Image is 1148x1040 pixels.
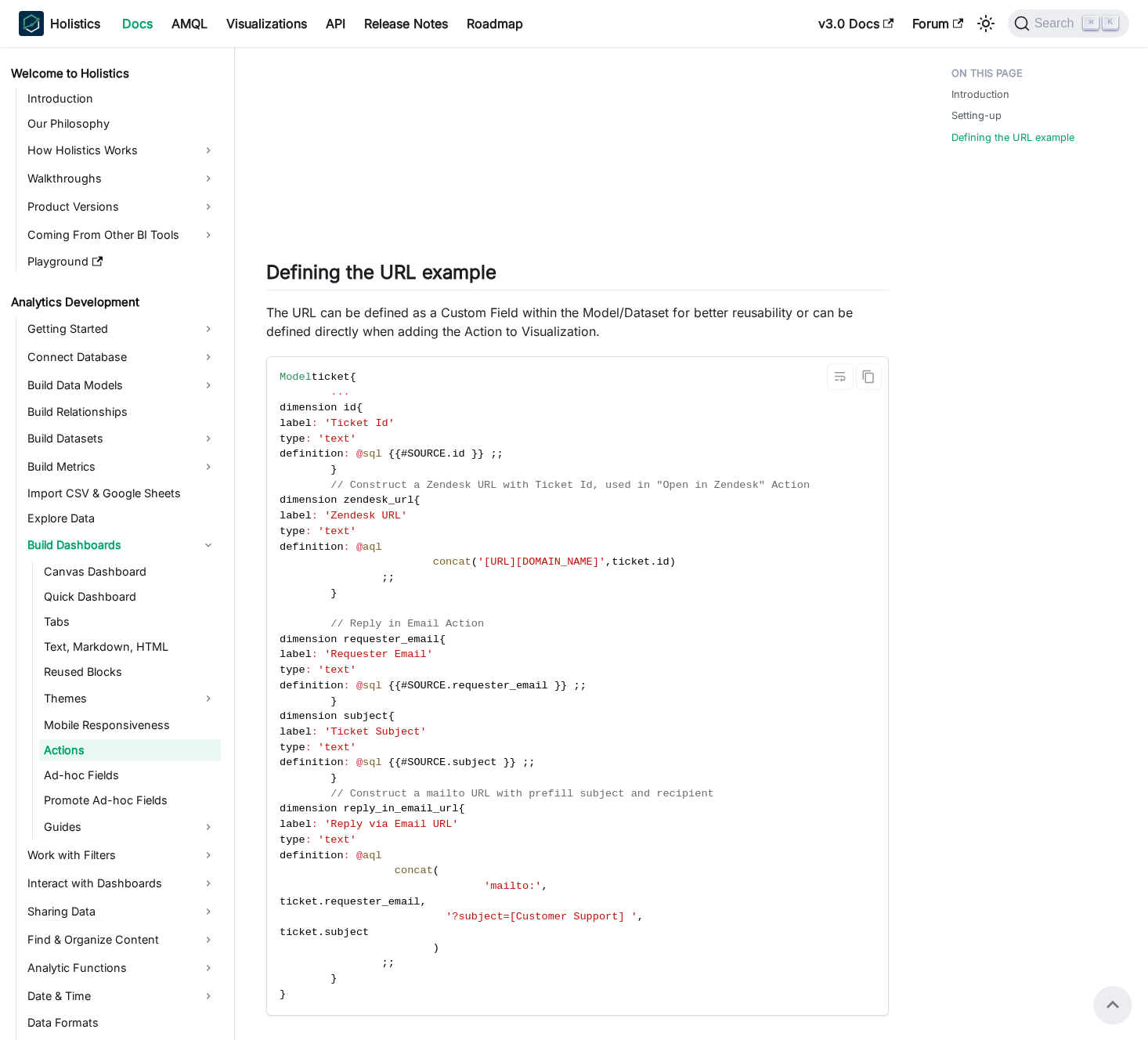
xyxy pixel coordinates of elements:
span: # [401,757,407,768]
span: } [554,680,561,692]
span: requester_email [324,896,420,908]
a: Sharing Data [23,899,221,924]
span: definition [280,448,344,460]
a: Date & Time [23,984,221,1009]
span: : [312,417,318,429]
span: : [344,541,350,553]
a: Text, Markdown, HTML [39,636,221,658]
a: Reused Blocks [39,661,221,683]
span: . [446,680,452,692]
span: definition [280,757,344,768]
span: 'Ticket Id' [324,417,395,429]
span: type [280,433,305,445]
a: AMQL [162,11,217,36]
span: ; [522,757,529,768]
span: } [510,757,516,768]
span: Model [280,371,312,383]
a: Promote Ad-hoc Fields [39,789,221,811]
span: dimension reply_in_email_url [280,803,458,814]
span: type [280,525,305,537]
span: : [344,850,350,861]
span: type [280,834,305,846]
a: Walkthroughs [23,166,221,191]
span: ... [330,386,349,398]
span: } [280,988,286,1000]
span: , [541,880,547,892]
span: ; [497,448,504,460]
button: Toggle word wrap [827,363,854,390]
span: { [350,371,356,383]
a: How Holistics Works [23,138,221,163]
span: // Construct a Zendesk URL with Ticket Id, used in "Open in Zendesk" Action [330,479,810,491]
span: : [305,664,312,676]
span: @ [356,757,363,768]
span: { [388,680,395,692]
span: dimension id [280,402,356,413]
a: Build Metrics [23,454,221,479]
a: Playground [23,251,221,273]
a: Explore Data [23,507,221,529]
a: v3.0 Docs [809,11,903,36]
span: { [413,494,420,506]
span: id [656,556,669,568]
a: Docs [113,11,162,36]
span: // Reply in Email Action [330,618,484,630]
span: ; [382,957,388,969]
span: ; [388,957,395,969]
a: Coming From Other BI Tools [23,222,221,247]
a: Quick Dashboard [39,586,221,608]
span: } [471,448,478,460]
a: Mobile Responsiveness [39,714,221,736]
span: definition [280,541,344,553]
a: Release Notes [355,11,457,36]
button: Switch between dark and light mode (currently light mode) [973,11,998,36]
span: 'text' [318,433,356,445]
a: Forum [903,11,973,36]
span: ; [580,680,587,692]
span: . [650,556,656,568]
span: sql [363,680,381,692]
span: 'Zendesk URL' [324,510,407,522]
span: : [312,648,318,660]
span: } [561,680,567,692]
b: Holistics [50,14,100,33]
span: subject [452,757,496,768]
a: Setting-up [951,108,1002,123]
a: Build Data Models [23,373,221,398]
span: } [330,587,337,599]
a: API [316,11,355,36]
span: # [401,680,407,692]
span: ; [529,757,535,768]
span: label [280,726,312,738]
a: Import CSV & Google Sheets [23,482,221,504]
span: '[URL][DOMAIN_NAME]' [478,556,605,568]
span: ticket [280,926,318,938]
span: { [395,680,401,692]
span: @ [356,850,363,861]
a: Introduction [951,87,1009,102]
span: SOURCE [407,680,446,692]
span: type [280,664,305,676]
span: @ [356,680,363,692]
a: Guides [39,814,221,840]
span: { [388,448,395,460]
img: Holistics [19,11,44,36]
span: ; [573,680,579,692]
a: Product Versions [23,194,221,219]
span: subject [324,926,369,938]
a: Connect Database [23,345,221,370]
span: { [395,757,401,768]
span: : [312,510,318,522]
span: : [312,818,318,830]
span: 'text' [318,664,356,676]
a: HolisticsHolistics [19,11,100,36]
span: label [280,510,312,522]
a: Defining the URL example [951,130,1074,145]
a: Data Formats [23,1012,221,1034]
span: { [439,634,446,645]
span: , [605,556,612,568]
span: @ [356,541,363,553]
span: definition [280,680,344,692]
span: SOURCE [407,757,446,768]
span: 'Ticket Subject' [324,726,427,738]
